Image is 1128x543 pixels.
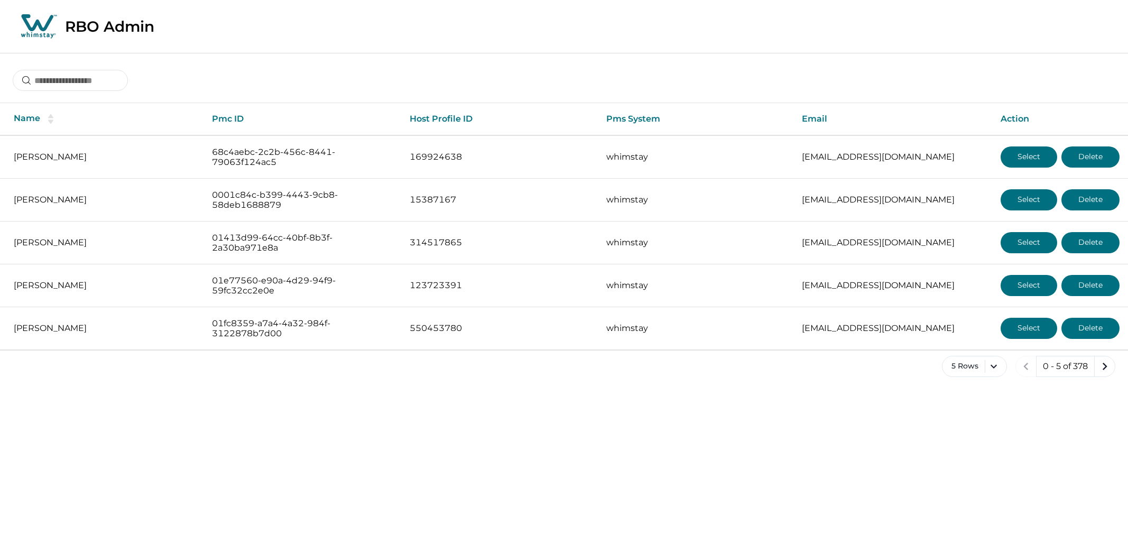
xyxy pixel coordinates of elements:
[410,152,589,162] p: 169924638
[802,195,984,205] p: [EMAIL_ADDRESS][DOMAIN_NAME]
[401,103,598,135] th: Host Profile ID
[793,103,992,135] th: Email
[606,195,785,205] p: whimstay
[1036,356,1095,377] button: 0 - 5 of 378
[1001,146,1057,168] button: Select
[1001,232,1057,253] button: Select
[212,275,393,296] p: 01e77560-e90a-4d29-94f9-59fc32cc2e0e
[606,280,785,291] p: whimstay
[1043,361,1088,372] p: 0 - 5 of 378
[212,147,393,168] p: 68c4aebc-2c2b-456c-8441-79063f124ac5
[410,237,589,248] p: 314517865
[14,280,195,291] p: [PERSON_NAME]
[1094,356,1115,377] button: next page
[802,237,984,248] p: [EMAIL_ADDRESS][DOMAIN_NAME]
[410,195,589,205] p: 15387167
[606,237,785,248] p: whimstay
[1061,146,1120,168] button: Delete
[212,190,393,210] p: 0001c84c-b399-4443-9cb8-58deb1688879
[410,323,589,334] p: 550453780
[1061,189,1120,210] button: Delete
[802,323,984,334] p: [EMAIL_ADDRESS][DOMAIN_NAME]
[204,103,401,135] th: Pmc ID
[14,152,195,162] p: [PERSON_NAME]
[212,318,393,339] p: 01fc8359-a7a4-4a32-984f-3122878b7d00
[802,152,984,162] p: [EMAIL_ADDRESS][DOMAIN_NAME]
[1001,275,1057,296] button: Select
[992,103,1128,135] th: Action
[40,114,61,124] button: sorting
[410,280,589,291] p: 123723391
[598,103,793,135] th: Pms System
[1001,318,1057,339] button: Select
[1001,189,1057,210] button: Select
[1061,318,1120,339] button: Delete
[942,356,1007,377] button: 5 Rows
[14,323,195,334] p: [PERSON_NAME]
[1015,356,1037,377] button: previous page
[212,233,393,253] p: 01413d99-64cc-40bf-8b3f-2a30ba971e8a
[1061,232,1120,253] button: Delete
[1061,275,1120,296] button: Delete
[65,17,154,35] p: RBO Admin
[606,323,785,334] p: whimstay
[14,195,195,205] p: [PERSON_NAME]
[606,152,785,162] p: whimstay
[14,237,195,248] p: [PERSON_NAME]
[802,280,984,291] p: [EMAIL_ADDRESS][DOMAIN_NAME]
